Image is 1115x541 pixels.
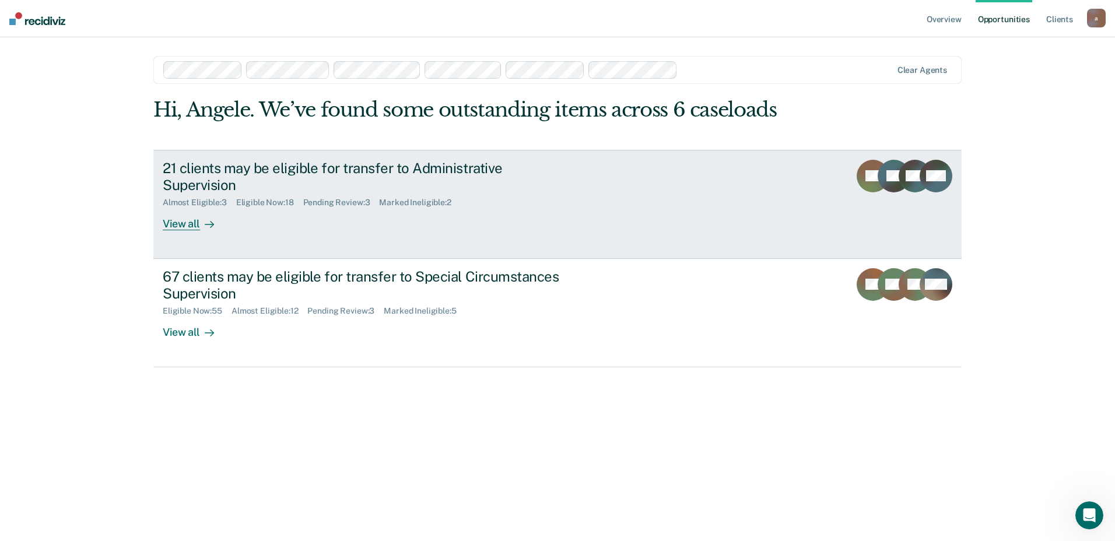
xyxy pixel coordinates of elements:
button: a [1087,9,1106,27]
div: Eligible Now : 55 [163,306,232,316]
div: Marked Ineligible : 5 [384,306,465,316]
div: Pending Review : 3 [303,198,380,208]
a: 21 clients may be eligible for transfer to Administrative SupervisionAlmost Eligible:3Eligible No... [153,150,962,259]
iframe: Intercom live chat [1075,501,1103,529]
img: Recidiviz [9,12,65,25]
div: Marked Ineligible : 2 [379,198,460,208]
div: 21 clients may be eligible for transfer to Administrative Supervision [163,160,572,194]
div: View all [163,316,228,339]
a: 67 clients may be eligible for transfer to Special Circumstances SupervisionEligible Now:55Almost... [153,259,962,367]
div: 67 clients may be eligible for transfer to Special Circumstances Supervision [163,268,572,302]
div: Almost Eligible : 12 [232,306,308,316]
div: Pending Review : 3 [307,306,384,316]
div: View all [163,208,228,230]
div: Almost Eligible : 3 [163,198,236,208]
div: Clear agents [897,65,947,75]
div: Eligible Now : 18 [236,198,303,208]
div: Hi, Angele. We’ve found some outstanding items across 6 caseloads [153,98,800,122]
